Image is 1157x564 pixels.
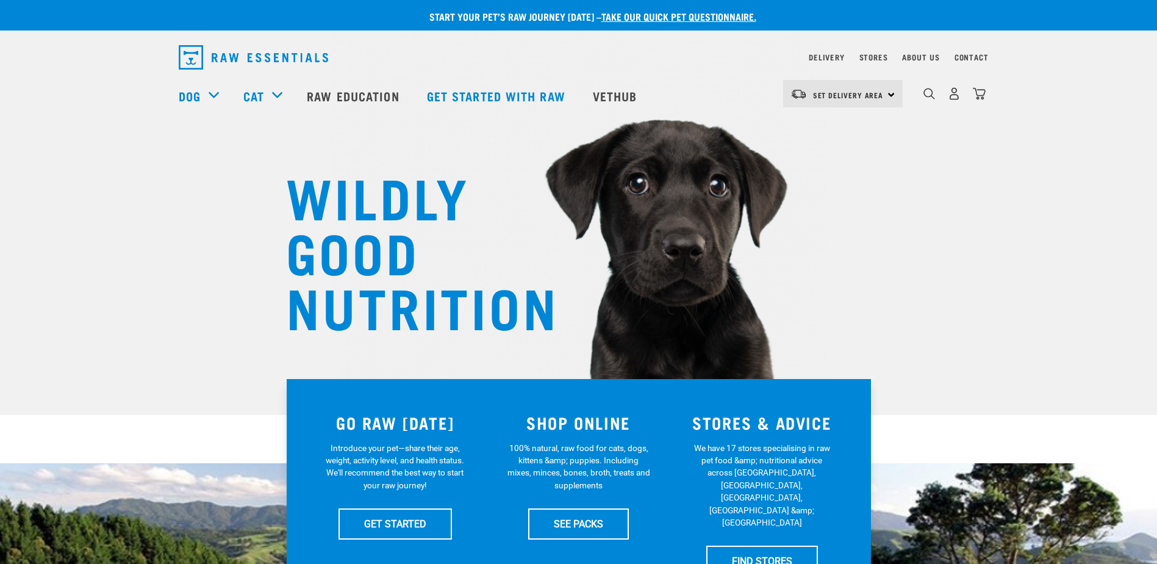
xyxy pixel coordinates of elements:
[859,55,888,59] a: Stores
[169,40,989,74] nav: dropdown navigation
[581,71,653,120] a: Vethub
[690,442,834,529] p: We have 17 stores specialising in raw pet food &amp; nutritional advice across [GEOGRAPHIC_DATA],...
[295,71,414,120] a: Raw Education
[494,413,663,432] h3: SHOP ONLINE
[243,87,264,105] a: Cat
[415,71,581,120] a: Get started with Raw
[528,508,629,539] a: SEE PACKS
[948,87,961,100] img: user.png
[311,413,480,432] h3: GO RAW [DATE]
[955,55,989,59] a: Contact
[973,87,986,100] img: home-icon@2x.png
[339,508,452,539] a: GET STARTED
[902,55,939,59] a: About Us
[813,93,884,97] span: Set Delivery Area
[179,87,201,105] a: Dog
[286,168,530,333] h1: WILDLY GOOD NUTRITION
[323,442,467,492] p: Introduce your pet—share their age, weight, activity level, and health status. We'll recommend th...
[678,413,847,432] h3: STORES & ADVICE
[923,88,935,99] img: home-icon-1@2x.png
[179,45,328,70] img: Raw Essentials Logo
[601,13,756,19] a: take our quick pet questionnaire.
[809,55,844,59] a: Delivery
[790,89,807,99] img: van-moving.png
[507,442,650,492] p: 100% natural, raw food for cats, dogs, kittens &amp; puppies. Including mixes, minces, bones, bro...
